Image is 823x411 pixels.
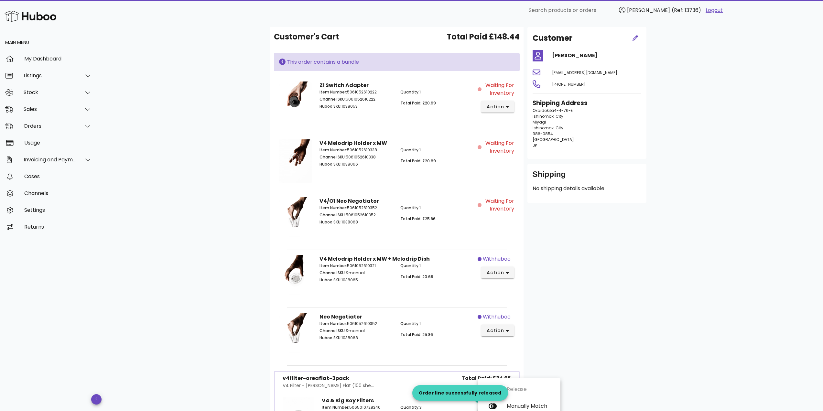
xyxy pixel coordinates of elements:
img: Huboo Logo [5,9,56,23]
span: Huboo SKU: [319,277,341,283]
span: Quantity: [400,321,419,326]
span: Huboo SKU: [319,161,341,167]
span: Huboo SKU: [319,103,341,109]
span: (Ref: 13736) [672,6,701,14]
p: 5065010728240 [322,405,393,410]
div: Listings [24,72,76,79]
span: Channel SKU: [319,212,346,218]
div: Channels [24,190,92,196]
p: 1 [400,147,474,153]
span: [EMAIL_ADDRESS][DOMAIN_NAME] [552,70,617,75]
img: Product Image [279,139,312,183]
div: v4filter-oreaflat-3pack [283,374,374,382]
span: Item Number: [319,205,347,211]
img: Product Image [279,81,312,125]
div: Shipping [533,169,641,185]
p: 5061052610222 [319,89,393,95]
span: Total Paid: £20.69 [400,100,436,106]
span: action [486,269,504,276]
p: 5061052610352 [319,212,393,218]
span: Channel SKU: [319,154,346,160]
img: Product Image [279,313,312,357]
span: action [486,327,504,334]
span: Total Paid: 20.69 [400,274,433,279]
p: 3 [400,405,471,410]
span: Total Paid: £20.69 [400,158,436,164]
span: Quantity: [400,89,419,95]
span: Okaidokita4-4-76-E [533,108,573,113]
img: Product Image [279,255,312,299]
span: Ishinomaki City [533,114,563,119]
span: Waiting for Inventory [483,81,514,97]
strong: Z1 Switch Adapter [319,81,369,89]
a: Logout [706,6,723,14]
span: Huboo SKU: [319,335,341,341]
div: This order contains a bundle [279,58,514,66]
p: No shipping details available [533,185,641,192]
p: 5061052610352 [319,205,393,211]
span: withhuboo [483,313,511,321]
div: Usage [24,140,92,146]
strong: V4/O1 Neo Negotiator [319,197,379,205]
div: Returns [24,224,92,230]
span: Total Paid: £25.86 [400,216,436,222]
span: Item Number: [319,321,347,326]
p: 5061052610338 [319,147,393,153]
span: action [486,103,504,110]
span: Item Number: [322,405,349,410]
span: Waiting for Inventory [483,197,514,213]
span: JP [533,143,537,148]
span: Item Number: [319,89,347,95]
p: 5061052610338 [319,154,393,160]
span: 986-0854 [533,131,553,136]
span: Channel SKU: [319,328,346,333]
span: [PHONE_NUMBER] [552,81,586,87]
strong: V4 Melodrip Holder x MW [319,139,387,147]
p: 1 [400,89,474,95]
div: My Dashboard [24,56,92,62]
div: V4 Filter - [PERSON_NAME] Flat (100 she... [283,382,374,389]
div: Invoicing and Payments [24,157,76,163]
span: Item Number: [319,263,347,268]
span: Total Paid £148.44 [447,31,520,43]
div: Orders [24,123,76,129]
p: &manual [319,270,393,276]
div: Order line successfully released [412,390,508,396]
strong: V4 Melodrip Holder x MW + Melodrip Dish [319,255,430,263]
span: [GEOGRAPHIC_DATA] [533,137,574,142]
p: 1 [400,321,474,327]
button: action [481,101,514,113]
div: Stock [24,89,76,95]
p: 5061052610352 [319,321,393,327]
p: 5061052610321 [319,263,393,269]
p: 1 [400,205,474,211]
button: action [481,267,514,278]
span: Waiting for Inventory [483,139,514,155]
span: Quantity: [400,405,419,410]
p: 1038068 [319,335,393,341]
span: Miyagi [533,119,546,125]
h2: Customer [533,32,572,44]
span: Channel SKU: [319,96,346,102]
span: Item Number: [319,147,347,153]
button: action [481,325,514,336]
p: 1038065 [319,277,393,283]
span: Customer's Cart [274,31,339,43]
span: Quantity: [400,263,419,268]
span: withhuboo [483,255,511,263]
div: Manually Match [507,403,550,409]
p: 1038053 [319,103,393,109]
img: Product Image [279,197,312,241]
span: Total Paid: £34.65 [461,374,511,382]
h3: Shipping Address [533,99,641,108]
p: &manual [319,328,393,334]
p: 1038068 [319,219,393,225]
span: Quantity: [400,205,419,211]
span: Quantity: [400,147,419,153]
div: Sales [24,106,76,112]
h4: [PERSON_NAME] [552,52,641,59]
span: [PERSON_NAME] [627,6,670,14]
span: Huboo SKU: [319,219,341,225]
p: 1038066 [319,161,393,167]
span: Total Paid: 25.86 [400,332,433,337]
